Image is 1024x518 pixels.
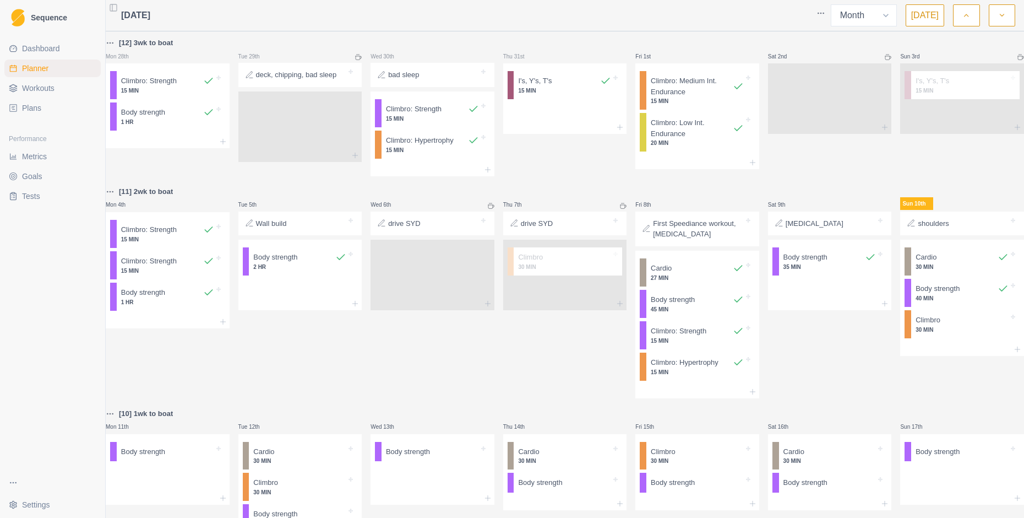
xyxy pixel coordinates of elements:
[905,442,1020,462] div: Body strength
[22,83,55,94] span: Workouts
[121,118,214,126] p: 1 HR
[243,442,358,470] div: Cardio30 MIN
[635,52,668,61] p: Fri 1st
[916,263,1009,271] p: 30 MIN
[238,63,362,87] div: deck, chipping, bad sleep
[238,201,271,209] p: Tue 5th
[22,63,48,74] span: Planner
[4,496,101,514] button: Settings
[905,310,1020,338] div: Climbro30 MIN
[905,279,1020,307] div: Body strength40 MIN
[651,263,672,274] p: Cardio
[518,252,543,263] p: Climbro
[640,321,755,349] div: Climbro: Strength15 MIN
[651,294,695,305] p: Body strength
[503,423,536,431] p: Thu 14th
[783,446,804,457] p: Cardio
[253,477,278,488] p: Climbro
[508,473,623,493] div: Body strength
[518,75,552,87] p: I's, Y's, T's
[503,212,627,236] div: drive SYD
[121,298,214,306] p: 1 HR
[238,423,271,431] p: Tue 12th
[119,37,173,48] p: [12] 3wk to boat
[518,263,611,271] p: 30 MIN
[4,99,101,117] a: Plans
[22,191,40,202] span: Tests
[783,477,827,488] p: Body strength
[918,218,949,229] p: shoulders
[640,113,755,152] div: Climbro: Low Int. Endurance20 MIN
[4,79,101,97] a: Workouts
[256,69,337,80] p: deck, chipping, bad sleep
[906,4,944,26] button: [DATE]
[238,212,362,236] div: Wall build
[121,256,177,267] p: Climbro: Strength
[518,446,539,457] p: Cardio
[106,423,139,431] p: Mon 11th
[916,326,1009,334] p: 30 MIN
[371,63,494,87] div: bad sleep
[635,423,668,431] p: Fri 15th
[22,171,42,182] span: Goals
[375,99,490,127] div: Climbro: Strength15 MIN
[651,75,733,97] p: Climbro: Medium Int. Endurance
[651,357,718,368] p: Climbro: Hypertrophy
[110,220,225,248] div: Climbro: Strength15 MIN
[651,139,744,147] p: 20 MIN
[521,218,553,229] p: drive SYD
[106,201,139,209] p: Mon 4th
[375,131,490,159] div: Climbro: Hypertrophy15 MIN
[651,477,695,488] p: Body strength
[371,201,404,209] p: Wed 6th
[651,117,733,139] p: Climbro: Low Int. Endurance
[22,43,60,54] span: Dashboard
[110,71,225,99] div: Climbro: Strength15 MIN
[651,274,744,282] p: 27 MIN
[508,442,623,470] div: Cardio30 MIN
[651,457,744,465] p: 30 MIN
[121,107,165,118] p: Body strength
[371,423,404,431] p: Wed 13th
[386,146,479,154] p: 15 MIN
[243,247,358,276] div: Body strength2 HR
[386,115,479,123] p: 15 MIN
[786,218,843,229] p: [MEDICAL_DATA]
[651,446,676,457] p: Climbro
[772,442,887,470] div: Cardio30 MIN
[4,130,101,148] div: Performance
[916,252,936,263] p: Cardio
[4,40,101,57] a: Dashboard
[121,235,214,244] p: 15 MIN
[651,305,744,314] p: 45 MIN
[635,201,668,209] p: Fri 8th
[916,446,960,457] p: Body strength
[640,442,755,470] div: Climbro30 MIN
[121,75,177,87] p: Climbro: Strength
[905,71,1020,99] div: I's, Y's, T's15 MIN
[651,337,744,345] p: 15 MIN
[121,9,150,22] span: [DATE]
[503,52,536,61] p: Thu 31st
[651,368,744,376] p: 15 MIN
[375,442,490,462] div: Body strength
[916,75,949,87] p: I's, Y's, T's
[4,60,101,77] a: Planner
[508,71,623,99] div: I's, Y's, T's15 MIN
[900,212,1024,236] div: shoulders
[371,212,494,236] div: drive SYD
[119,408,173,419] p: [10] 1wk to boat
[900,423,933,431] p: Sun 17th
[916,294,1009,303] p: 40 MIN
[640,258,755,287] div: Cardio27 MIN
[916,283,960,294] p: Body strength
[768,212,892,236] div: [MEDICAL_DATA]
[110,442,225,462] div: Body strength
[11,9,25,27] img: Logo
[768,423,801,431] p: Sat 16th
[508,247,623,276] div: Climbro30 MIN
[772,247,887,276] div: Body strength35 MIN
[768,201,801,209] p: Sat 9th
[386,446,430,457] p: Body strength
[916,87,1009,95] p: 15 MIN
